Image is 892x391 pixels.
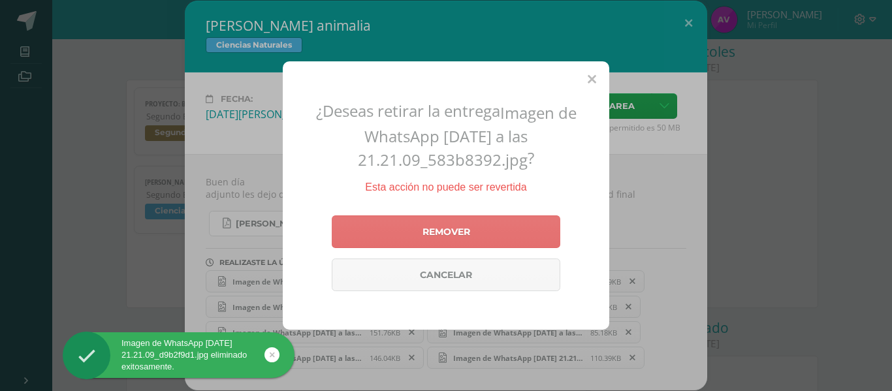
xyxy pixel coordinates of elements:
[365,181,526,193] span: Esta acción no puede ser revertida
[588,71,596,87] span: Close (Esc)
[63,337,295,373] div: Imagen de WhatsApp [DATE] 21.21.09_d9b2f9d1.jpg eliminado exitosamente.
[358,102,577,170] span: Imagen de WhatsApp [DATE] a las 21.21.09_583b8392.jpg
[332,258,560,291] a: Cancelar
[298,100,594,170] h2: ¿Deseas retirar la entrega ?
[332,215,560,248] a: Remover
